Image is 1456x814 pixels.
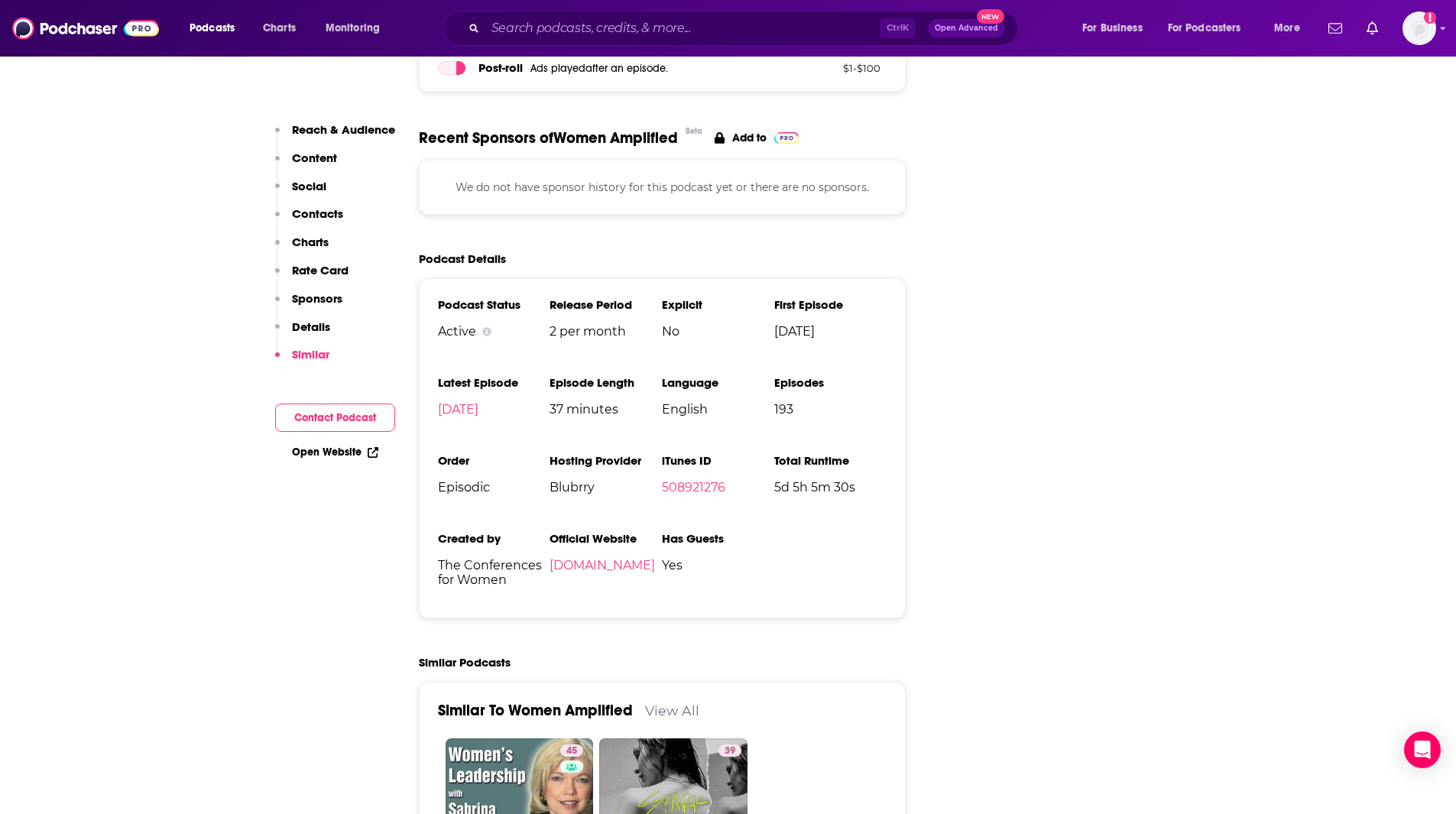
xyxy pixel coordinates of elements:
span: Yes [662,558,774,572]
span: English [662,402,774,417]
span: Post -roll [478,60,523,75]
h3: Podcast Status [438,297,550,312]
h3: Explicit [662,297,774,312]
span: 193 [774,402,887,417]
h3: Episode Length [550,375,662,390]
span: 37 minutes [550,402,662,417]
button: open menu [315,16,400,41]
span: The Conferences for Women [438,558,550,587]
a: 45 [560,744,583,757]
button: Social [275,179,326,207]
p: Social [292,179,326,193]
span: Podcasts [190,18,235,39]
h3: Total Runtime [774,453,887,468]
div: Beta [686,126,702,136]
button: open menu [1158,16,1263,41]
a: Add to [715,128,799,148]
h3: First Episode [774,297,887,312]
span: Ctrl K [880,18,916,38]
h2: Podcast Details [419,251,506,266]
button: Rate Card [275,263,349,291]
h3: Episodes [774,375,887,390]
p: Sponsors [292,291,342,306]
p: Add to [732,131,767,144]
h3: Official Website [550,531,662,546]
span: Monitoring [326,18,380,39]
span: Ads played after an episode . [530,62,668,75]
p: Details [292,319,330,334]
span: More [1274,18,1300,39]
button: Details [275,319,330,348]
span: Charts [263,18,296,39]
p: We do not have sponsor history for this podcast yet or there are no sponsors. [438,179,887,196]
button: Similar [275,347,329,375]
img: Pro Logo [774,132,799,144]
a: 508921276 [662,480,725,495]
h3: iTunes ID [662,453,774,468]
h3: Language [662,375,774,390]
p: Contacts [292,206,343,221]
button: Reach & Audience [275,122,395,151]
span: No [662,324,774,339]
button: open menu [179,16,255,41]
a: 39 [718,744,741,757]
img: Podchaser - Follow, Share and Rate Podcasts [12,14,159,43]
span: Open Advanced [935,24,998,32]
a: Charts [253,16,305,41]
a: Open Website [292,446,378,459]
h3: Order [438,453,550,468]
h3: Created by [438,531,550,546]
span: Logged in as AtriaBooks [1402,11,1436,45]
a: [DATE] [438,402,478,417]
button: Charts [275,235,329,263]
div: Active [438,324,550,339]
input: Search podcasts, credits, & more... [485,16,880,41]
p: Rate Card [292,263,349,277]
a: Show notifications dropdown [1360,15,1384,41]
a: Similar To Women Amplified [438,701,633,720]
span: [DATE] [774,324,887,339]
a: Show notifications dropdown [1322,15,1348,41]
span: 45 [566,744,577,759]
h3: Latest Episode [438,375,550,390]
div: Open Intercom Messenger [1404,731,1441,768]
span: For Podcasters [1168,18,1241,39]
button: open menu [1072,16,1162,41]
h3: Hosting Provider [550,453,662,468]
span: 39 [725,744,735,759]
span: New [977,9,1004,24]
span: Recent Sponsors of Women Amplified [419,128,678,148]
button: Contacts [275,206,343,235]
a: [DOMAIN_NAME] [550,558,655,572]
a: View All [645,702,699,718]
h3: Release Period [550,297,662,312]
span: Blubrry [550,480,662,495]
button: Open AdvancedNew [928,19,1005,37]
h2: Similar Podcasts [419,655,511,670]
span: Episodic [438,480,550,495]
button: Show profile menu [1402,11,1436,45]
p: Charts [292,235,329,249]
button: Contact Podcast [275,404,395,432]
button: Sponsors [275,291,342,319]
h3: Has Guests [662,531,774,546]
img: User Profile [1402,11,1436,45]
p: Similar [292,347,329,362]
button: Content [275,151,337,179]
span: 5d 5h 5m 30s [774,480,887,495]
span: 2 per month [550,324,662,339]
p: $ 1 - $ 100 [781,62,880,74]
span: For Business [1082,18,1143,39]
p: Content [292,151,337,165]
svg: Add a profile image [1424,11,1436,24]
button: open menu [1263,16,1319,41]
p: Reach & Audience [292,122,395,137]
div: Search podcasts, credits, & more... [458,11,1033,46]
